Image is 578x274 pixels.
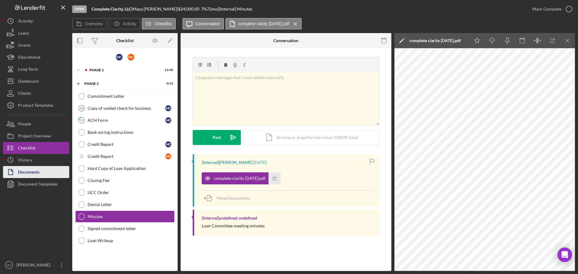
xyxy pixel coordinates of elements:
div: | [92,7,132,11]
button: People [3,118,69,130]
div: complete clarity [DATE].pdf [214,176,266,181]
div: Grants [18,39,31,53]
label: Overview [85,21,103,26]
div: History [18,154,32,168]
a: UCC Order [75,186,175,199]
div: Loan Committee meeting minutes [202,223,265,228]
div: Open [72,5,87,13]
div: M C [116,54,123,60]
div: Checklist [18,142,36,155]
div: M C [165,117,171,123]
button: Dashboard [3,75,69,87]
div: Mark Complete [532,3,561,15]
label: complete clarity [DATE].pdf [238,21,289,26]
div: Open Intercom Messenger [558,248,572,262]
a: Signed commitment letter [75,223,175,235]
div: Project Overview [18,130,51,143]
div: [Internal] undefined undefined [202,216,257,220]
button: Clients [3,87,69,99]
div: Clients [18,87,31,101]
button: Document Templates [3,178,69,190]
a: 28Copy of voided check for businessMC [75,102,175,114]
a: Denial Letter [75,199,175,211]
div: Minutes [88,214,174,219]
div: Copy of voided check for business [88,106,165,111]
a: 29ACH FormMC [75,114,175,126]
tspan: 29 [80,118,84,122]
a: Loan Writeup [75,235,175,247]
button: complete clarity [DATE].pdf [202,172,281,184]
div: $24,000.00 [178,7,201,11]
a: Credit ReportMC [75,138,175,150]
a: Grants [3,39,69,51]
a: Hard Copy of Loan Application [75,162,175,174]
a: Documents [3,166,69,178]
div: 0 / 13 [162,82,173,85]
b: Complete Clarity, LLC [92,6,131,11]
div: Commitment Letter [88,94,174,99]
div: Product Templates [18,99,53,113]
div: Maya [PERSON_NAME] | [132,7,178,11]
label: Activity [123,21,136,26]
a: Project Overview [3,130,69,142]
div: Conversation [273,38,298,43]
div: Dashboard [18,75,39,89]
div: Bank wiring instructions [88,130,174,135]
div: Hard Copy of Loan Application [88,166,174,171]
button: BD[PERSON_NAME] [3,259,69,271]
button: Move Documents [202,191,256,206]
label: Checklist [155,21,172,26]
div: 72 mo [207,7,218,11]
div: Credit Report [88,142,165,147]
div: Denial Letter [88,202,174,207]
div: [Internal] [PERSON_NAME] [202,160,253,165]
div: ACH Form [88,118,165,123]
div: UCC Order [88,190,174,195]
a: Bank wiring instructions [75,126,175,138]
a: Credit ReportMC [75,150,175,162]
span: Move Documents [217,195,250,201]
a: Product Templates [3,99,69,111]
div: M C [165,105,171,111]
button: Long-Term [3,63,69,75]
button: Checklist [3,142,69,154]
button: Loans [3,27,69,39]
div: Closing Fee [88,178,174,183]
div: M C [165,141,171,147]
div: Phase 2 [84,82,158,85]
button: Checklist [142,18,176,29]
div: complete clarity [DATE].pdf [409,38,461,43]
time: 2025-08-15 19:38 [253,160,267,165]
button: Activity [3,15,69,27]
button: complete clarity [DATE].pdf [225,18,302,29]
div: Documents [18,166,39,180]
label: Conversation [195,21,220,26]
a: Closing Fee [75,174,175,186]
div: Checklist [116,38,134,43]
div: [PERSON_NAME] [15,259,54,272]
div: 11 / 40 [162,68,173,72]
div: Educational [18,51,40,65]
div: Phase 1 [89,68,158,72]
div: Document Templates [18,178,57,192]
button: Educational [3,51,69,63]
a: Commitment Letter [75,90,175,102]
button: Activity [108,18,140,29]
button: Conversation [182,18,224,29]
div: People [18,118,31,131]
div: Long-Term [18,63,38,77]
div: 7 % [201,7,207,11]
tspan: 28 [80,106,83,110]
button: Post [193,130,241,145]
a: Minutes [75,211,175,223]
button: Mark Complete [526,3,575,15]
div: | [Internal] Minutes [218,7,252,11]
div: Post [213,130,221,145]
